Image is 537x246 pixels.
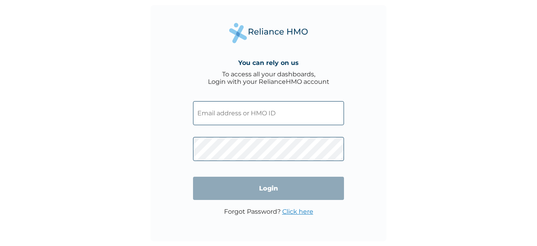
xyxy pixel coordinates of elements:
p: Forgot Password? [224,208,313,215]
input: Login [193,177,344,200]
input: Email address or HMO ID [193,101,344,125]
a: Click here [282,208,313,215]
h4: You can rely on us [238,59,299,67]
div: To access all your dashboards, Login with your RelianceHMO account [208,70,329,85]
img: Reliance Health's Logo [229,23,308,43]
